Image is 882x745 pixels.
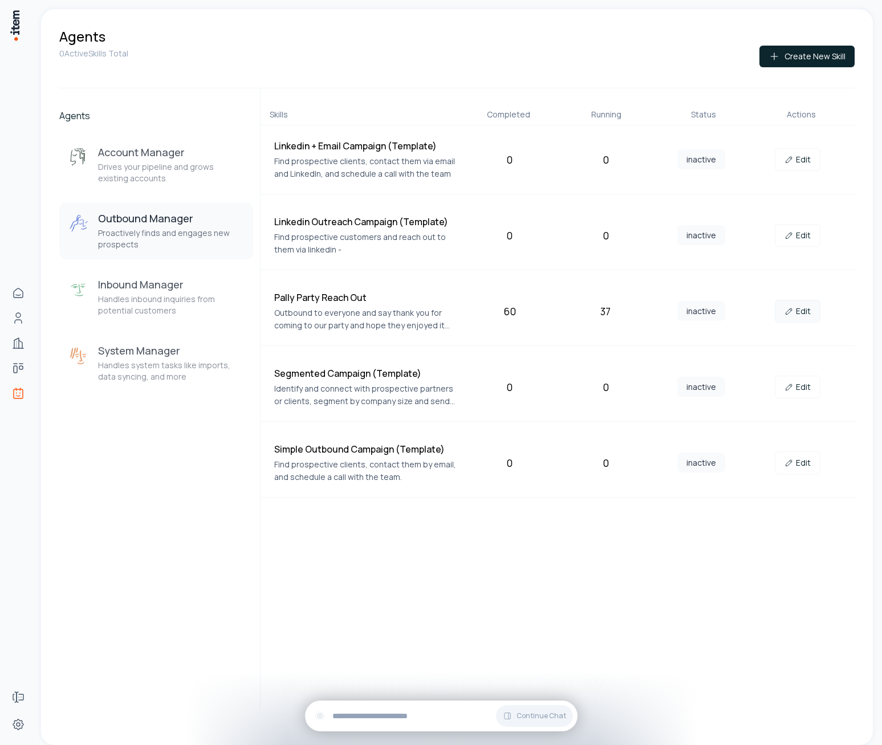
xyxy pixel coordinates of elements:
h2: Agents [59,109,253,123]
a: Edit [775,224,820,247]
h4: Simple Outbound Campaign (Template) [274,442,457,456]
p: Handles inbound inquiries from potential customers [98,294,244,316]
p: Find prospective clients, contact them by email, and schedule a call with the team. [274,458,457,483]
h4: Linkedin + Email Campaign (Template) [274,139,457,153]
a: Companies [7,332,30,355]
h3: System Manager [98,344,244,357]
span: inactive [677,149,725,169]
p: Handles system tasks like imports, data syncing, and more [98,360,244,382]
div: 60 [466,303,553,319]
p: Find prospective clients, contact them via email and LinkedIn, and schedule a call with the team [274,155,457,180]
div: Skills [270,109,456,120]
div: 37 [562,303,649,319]
p: Drives your pipeline and grows existing accounts [98,161,244,184]
p: Outbound to everyone and say thank you for coming to our party and hope they enjoyed it etc, supe... [274,307,457,332]
a: Contacts [7,307,30,329]
div: Status [660,109,748,120]
div: 0 [466,455,553,471]
button: Account ManagerAccount ManagerDrives your pipeline and grows existing accounts [59,136,253,193]
a: Settings [7,713,30,736]
div: Completed [465,109,553,120]
img: System Manager [68,346,89,367]
button: Outbound ManagerOutbound ManagerProactively finds and engages new prospects [59,202,253,259]
div: 0 [466,227,553,243]
span: Continue Chat [517,711,566,720]
h4: Linkedin Outreach Campaign (Template) [274,215,457,229]
img: Outbound Manager [68,214,89,234]
a: Edit [775,148,820,171]
h3: Account Manager [98,145,244,159]
a: Edit [775,451,820,474]
button: Create New Skill [759,46,855,67]
div: 0 [466,379,553,395]
a: Agents [7,382,30,405]
span: inactive [677,225,725,245]
a: Home [7,282,30,304]
a: Edit [775,300,820,323]
p: Find prospective customers and reach out to them via linkedin - [274,231,457,256]
button: System ManagerSystem ManagerHandles system tasks like imports, data syncing, and more [59,335,253,392]
p: 0 Active Skills Total [59,48,128,59]
h4: Pally Party Reach Out [274,291,457,304]
span: inactive [677,301,725,321]
a: deals [7,357,30,380]
button: Inbound ManagerInbound ManagerHandles inbound inquiries from potential customers [59,268,253,325]
div: 0 [466,152,553,168]
a: Edit [775,376,820,398]
img: Item Brain Logo [9,9,21,42]
div: Continue Chat [305,701,578,731]
div: 0 [562,379,649,395]
h4: Segmented Campaign (Template) [274,367,457,380]
div: 0 [562,152,649,168]
div: Running [562,109,651,120]
h1: Agents [59,27,105,46]
span: inactive [677,453,725,473]
div: 0 [562,455,649,471]
span: inactive [677,377,725,397]
div: 0 [562,227,649,243]
a: Forms [7,686,30,709]
img: Account Manager [68,148,89,168]
p: Proactively finds and engages new prospects [98,227,244,250]
button: Continue Chat [496,705,573,727]
h3: Outbound Manager [98,211,244,225]
div: Actions [757,109,846,120]
p: Identify and connect with prospective partners or clients, segment by company size and send them ... [274,382,457,408]
h3: Inbound Manager [98,278,244,291]
img: Inbound Manager [68,280,89,300]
